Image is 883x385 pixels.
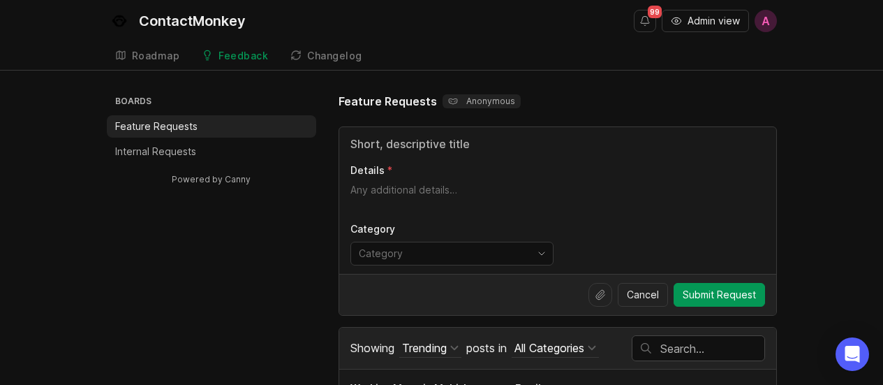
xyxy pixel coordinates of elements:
[112,93,316,112] h3: Boards
[350,242,554,266] div: toggle menu
[755,10,777,32] button: A
[688,14,740,28] span: Admin view
[530,248,553,259] svg: toggle icon
[674,283,765,307] button: Submit Request
[307,51,362,61] div: Changelog
[282,42,371,71] a: Changelog
[350,183,765,211] textarea: Details
[115,119,198,133] p: Feature Requests
[350,222,554,236] p: Category
[170,171,253,187] a: Powered by Canny
[448,96,515,107] p: Anonymous
[660,341,764,356] input: Search…
[139,14,246,28] div: ContactMonkey
[132,51,180,61] div: Roadmap
[512,339,599,358] button: posts in
[836,337,869,371] div: Open Intercom Messenger
[350,341,394,355] span: Showing
[648,6,662,18] span: 99
[107,8,132,34] img: ContactMonkey logo
[107,42,188,71] a: Roadmap
[634,10,656,32] button: Notifications
[339,93,437,110] h1: Feature Requests
[662,10,749,32] button: Admin view
[218,51,268,61] div: Feedback
[683,288,756,302] span: Submit Request
[107,115,316,138] a: Feature Requests
[514,340,584,356] div: All Categories
[115,145,196,159] p: Internal Requests
[359,246,529,261] input: Category
[107,140,316,163] a: Internal Requests
[193,42,276,71] a: Feedback
[402,340,447,356] div: Trending
[627,288,659,302] span: Cancel
[466,341,507,355] span: posts in
[618,283,668,307] button: Cancel
[762,13,770,29] span: A
[399,339,461,358] button: Showing
[350,164,385,177] p: Details
[350,136,765,152] input: Title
